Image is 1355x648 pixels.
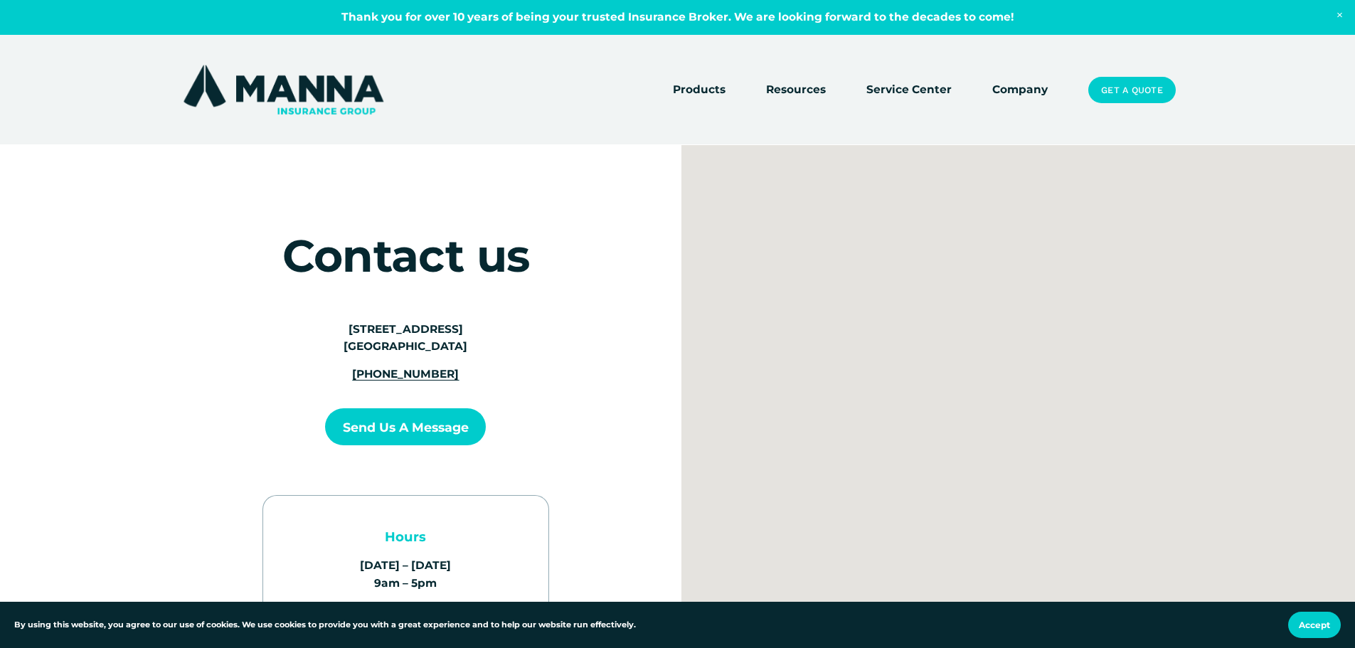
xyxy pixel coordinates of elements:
[866,80,952,100] a: Service Center
[180,62,387,117] img: Manna Insurance Group
[221,233,590,279] h1: Contact us
[14,619,636,632] p: By using this website, you agree to our use of cookies. We use cookies to provide you with a grea...
[305,321,506,356] p: [STREET_ADDRESS] [GEOGRAPHIC_DATA]
[992,80,1048,100] a: Company
[673,80,726,100] a: folder dropdown
[673,81,726,99] span: Products
[1288,612,1341,638] button: Accept
[1088,77,1175,104] a: Get a Quote
[385,529,426,545] strong: Hours
[325,408,486,446] button: Send us a Message
[352,367,459,381] a: [PHONE_NUMBER]
[1299,620,1330,630] span: Accept
[766,80,826,100] a: folder dropdown
[766,81,826,99] span: Resources
[305,557,506,592] p: [DATE] – [DATE] 9am – 5pm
